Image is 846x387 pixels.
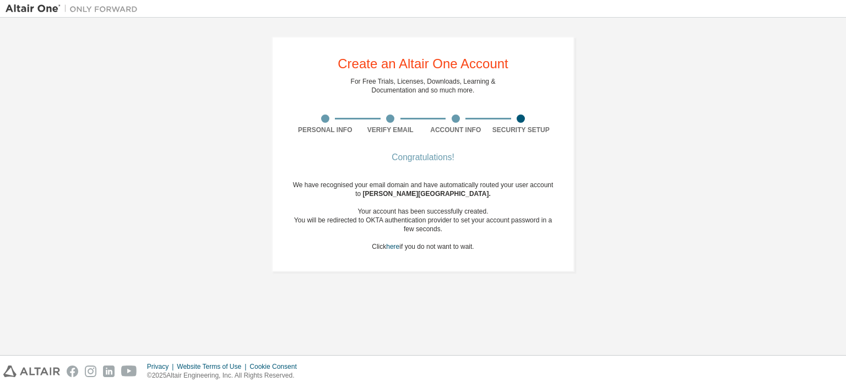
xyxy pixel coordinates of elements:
div: Congratulations! [292,154,554,161]
img: youtube.svg [121,366,137,377]
a: here [386,243,399,250]
div: You will be redirected to OKTA authentication provider to set your account password in a few seco... [292,216,554,233]
div: Create an Altair One Account [338,57,508,70]
div: Your account has been successfully created. [292,207,554,216]
p: © 2025 Altair Engineering, Inc. All Rights Reserved. [147,371,303,380]
img: facebook.svg [67,366,78,377]
div: Privacy [147,362,177,371]
div: Security Setup [489,126,554,134]
img: instagram.svg [85,366,96,377]
img: Altair One [6,3,143,14]
span: [PERSON_NAME][GEOGRAPHIC_DATA] . [363,190,491,198]
div: Website Terms of Use [177,362,250,371]
div: We have recognised your email domain and have automatically routed your user account to Click if ... [292,181,554,251]
div: Personal Info [292,126,358,134]
div: Cookie Consent [250,362,303,371]
div: Verify Email [358,126,424,134]
div: For Free Trials, Licenses, Downloads, Learning & Documentation and so much more. [351,77,496,95]
img: linkedin.svg [103,366,115,377]
img: altair_logo.svg [3,366,60,377]
div: Account Info [423,126,489,134]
